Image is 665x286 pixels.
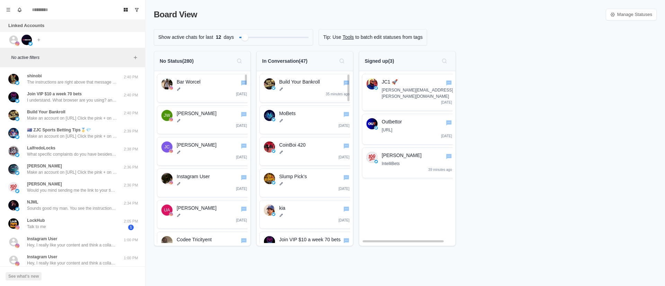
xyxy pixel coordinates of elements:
[169,149,173,153] img: instagram
[343,237,350,244] button: Go to chat
[122,182,140,188] p: 2:36 PM
[128,225,134,230] span: 1
[279,78,351,86] p: Build Your Bankroll
[8,110,19,120] img: picture
[27,127,91,133] p: 🇳🇿 ZJC Sports Betting Tips🥇💎
[234,55,245,67] button: Search
[131,4,142,15] button: Show unread conversations
[122,164,140,170] p: 2:36 PM
[374,160,378,163] img: twitter
[279,110,351,117] p: MoBets
[122,218,140,224] p: 2:05 PM
[15,42,19,46] img: picture
[122,74,140,80] p: 2:40 PM
[15,135,19,139] img: picture
[343,111,350,118] button: Go to chat
[236,92,247,97] p: [DATE]
[27,145,55,151] p: LalfredoLocks
[169,181,173,184] img: instagram
[27,205,117,211] p: Sounds good my man. You see the instructions i sent above?
[27,169,117,175] p: Make an account on [URL] Click the pink + on the top when you verify your email, and you'll see t...
[15,99,19,103] img: picture
[11,54,131,61] p: No active filters
[21,35,32,45] img: picture
[339,155,349,160] p: [DATE]
[240,142,248,150] button: Go to chat
[27,97,117,103] p: I understand. What browser are you using? and are you using a VPN?
[161,173,172,184] img: Instagram User
[27,254,57,260] p: Instagram User
[240,174,248,181] button: Go to chat
[122,110,140,116] p: 2:40 PM
[445,119,453,127] button: Go to chat
[374,86,378,90] img: twitter
[122,237,140,243] p: 1:00 PM
[27,79,117,85] p: The instructions are right above that message for ya
[382,78,453,86] p: JC1 🚀
[28,42,33,46] img: picture
[8,92,19,102] img: picture
[224,34,234,41] p: days
[343,34,354,41] a: Tools
[27,242,117,248] p: Hey, I really like your content and think a collab could be a great fit, want to chat about it?
[343,142,350,150] button: Go to chat
[15,262,19,266] img: picture
[27,73,42,79] p: shinobi
[8,74,19,84] img: picture
[27,115,117,121] p: Make an account on [URL] Click the pink + on the top when you verify your email, and you'll see t...
[236,218,247,223] p: [DATE]
[279,173,351,180] p: Slump Pick’s
[15,153,19,157] img: picture
[35,36,43,44] button: Add account
[177,205,248,212] p: [PERSON_NAME]
[15,171,19,175] img: picture
[339,186,349,191] p: [DATE]
[6,272,42,280] button: See what's new
[27,217,45,224] p: LockHub
[27,109,65,115] p: Build Your Bankroll
[240,111,248,118] button: Go to chat
[131,53,140,62] button: Add filters
[382,87,453,99] p: [PERSON_NAME][EMAIL_ADDRESS][PERSON_NAME][DOMAIN_NAME]
[164,110,170,121] div: James West
[343,79,350,87] button: Go to chat
[441,100,452,105] p: [DATE]
[236,123,247,128] p: [DATE]
[382,152,453,159] p: [PERSON_NAME]
[27,181,62,187] p: [PERSON_NAME]
[279,205,351,212] p: kia
[339,123,349,128] p: [DATE]
[169,213,173,216] img: instagram
[14,4,25,15] button: Notifications
[27,133,117,139] p: Make an account on [URL] Click the pink + on the top when you verify your email, and you'll see t...
[365,58,394,65] p: Signed up ( 3 )
[8,164,19,174] img: picture
[213,34,224,41] span: 12
[241,34,248,41] div: Filter by activity days
[382,161,453,167] p: IntelliBets
[272,86,275,90] img: twitter
[336,55,347,67] button: Search
[15,189,19,193] img: picture
[27,224,46,230] p: Talk to me
[15,117,19,121] img: picture
[445,153,453,160] button: Go to chat
[27,163,62,169] p: [PERSON_NAME]
[161,78,172,89] img: Bar Worcel
[27,91,82,97] p: Join VIP $10 a week 70 bets
[161,236,172,247] img: Codee Tricityent
[366,152,378,163] img: Michael Connor
[382,118,453,125] p: Outbettor
[27,187,117,193] p: Would you mind sending me the link to your tipmaster profile?
[160,58,194,65] p: No Status ( 280 )
[374,126,378,130] img: twitter
[264,141,275,153] img: CoinBoi 420
[606,9,657,20] a: Manage Statuses
[177,110,248,117] p: [PERSON_NAME]
[445,79,453,87] button: Go to chat
[164,141,170,153] div: Justin Chavez
[164,205,170,216] div: unknown artist
[15,81,19,85] img: picture
[236,155,247,160] p: [DATE]
[441,133,452,139] p: [DATE]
